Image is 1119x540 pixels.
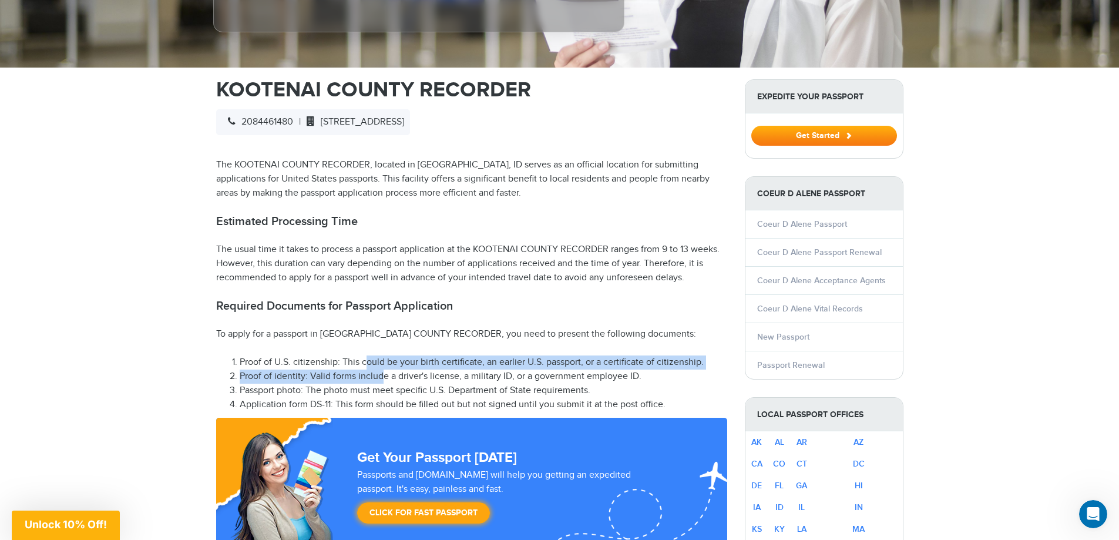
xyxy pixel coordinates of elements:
[352,468,673,529] div: Passports and [DOMAIN_NAME] will help you getting an expedited passport. It's easy, painless and ...
[745,80,903,113] strong: Expedite Your Passport
[216,158,727,200] p: The KOOTENAI COUNTY RECORDER, located in [GEOGRAPHIC_DATA], ID serves as an official location for...
[757,360,825,370] a: Passport Renewal
[216,79,727,100] h1: KOOTENAI COUNTY RECORDER
[753,502,761,512] a: IA
[853,437,863,447] a: AZ
[853,459,865,469] a: DC
[301,116,404,128] span: [STREET_ADDRESS]
[240,370,727,384] li: Proof of identity: Valid forms include a driver's license, a military ID, or a government employe...
[757,247,882,257] a: Coeur D Alene Passport Renewal
[745,398,903,431] strong: Local Passport Offices
[751,459,762,469] a: CA
[25,518,107,531] span: Unlock 10% Off!
[216,109,410,135] div: |
[1079,500,1107,528] iframe: Intercom live chat
[240,384,727,398] li: Passport photo: The photo must meet specific U.S. Department of State requirements.
[216,243,727,285] p: The usual time it takes to process a passport application at the KOOTENAI COUNTY RECORDER ranges ...
[797,437,807,447] a: AR
[745,177,903,210] strong: Coeur D Alene Passport
[216,327,727,341] p: To apply for a passport in [GEOGRAPHIC_DATA] COUNTY RECORDER, you need to present the following d...
[757,219,847,229] a: Coeur D Alene Passport
[775,481,784,491] a: FL
[774,524,785,534] a: KY
[852,524,865,534] a: MA
[773,459,785,469] a: CO
[357,502,490,524] a: Click for Fast Passport
[797,524,807,534] a: LA
[757,332,809,342] a: New Passport
[751,437,762,447] a: AK
[752,524,762,534] a: KS
[240,355,727,370] li: Proof of U.S. citizenship: This could be your birth certificate, an earlier U.S. passport, or a c...
[222,116,293,128] span: 2084461480
[757,276,886,286] a: Coeur D Alene Acceptance Agents
[798,502,805,512] a: IL
[216,299,727,313] h2: Required Documents for Passport Application
[855,481,863,491] a: HI
[775,502,784,512] a: ID
[775,437,784,447] a: AL
[796,481,807,491] a: GA
[357,449,517,466] strong: Get Your Passport [DATE]
[216,214,727,229] h2: Estimated Processing Time
[751,130,897,140] a: Get Started
[751,126,897,146] button: Get Started
[12,511,120,540] div: Unlock 10% Off!
[240,398,727,412] li: Application form DS-11: This form should be filled out but not signed until you submit it at the ...
[797,459,807,469] a: CT
[751,481,762,491] a: DE
[855,502,863,512] a: IN
[757,304,863,314] a: Coeur D Alene Vital Records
